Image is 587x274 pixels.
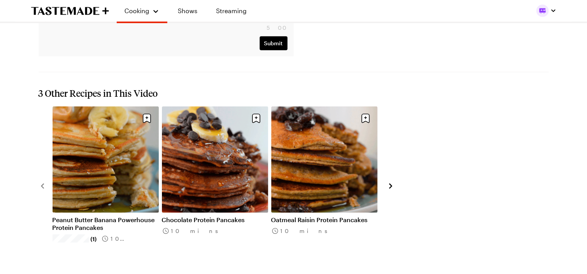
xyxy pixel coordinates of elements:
[45,24,288,32] div: 500
[140,111,154,126] button: Save recipe
[162,106,271,265] div: 2 / 3
[39,88,549,99] h2: 3 Other Recipes in This Video
[260,36,288,50] button: Submit
[536,5,556,17] button: Profile picture
[31,7,109,15] a: To Tastemade Home Page
[271,216,378,224] a: Oatmeal Raisin Protein Pancakes
[264,39,283,47] span: Submit
[53,106,162,265] div: 1 / 3
[358,111,373,126] button: Save recipe
[271,106,381,265] div: 3 / 3
[124,3,160,19] button: Cooking
[162,216,268,224] a: Chocolate Protein Pancakes
[249,111,264,126] button: Save recipe
[536,5,549,17] img: Profile picture
[39,181,46,190] button: navigate to previous item
[387,181,395,190] button: navigate to next item
[53,216,159,231] a: Peanut Butter Banana Powerhouse Protein Pancakes
[124,7,149,14] span: Cooking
